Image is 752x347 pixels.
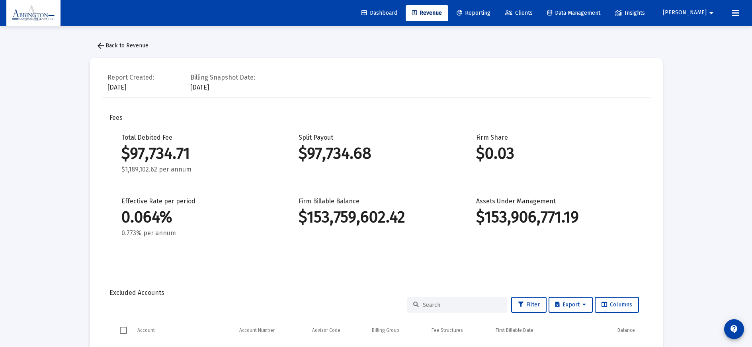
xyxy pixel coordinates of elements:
mat-icon: arrow_drop_down [707,5,716,21]
td: Column Billing Group [368,321,427,340]
div: Effective Rate per period [121,197,275,237]
div: Assets Under Management [476,197,630,237]
button: Back to Revenue [90,38,155,54]
span: Data Management [547,10,600,16]
div: $97,734.71 [121,150,275,158]
div: Fee Structures [432,327,463,333]
div: $153,906,771.19 [476,213,630,221]
div: 0.773% per annum [121,229,275,237]
img: Dashboard [12,5,55,21]
div: Balance [617,327,635,333]
input: Search [423,302,501,308]
div: Firm Billable Balance [299,197,452,237]
div: Split Payout [299,134,452,173]
div: Billing Group [372,327,399,333]
div: 0.064% [121,213,275,221]
a: Reporting [450,5,497,21]
a: Clients [499,5,539,21]
div: First Billable Date [496,327,533,333]
div: $97,734.68 [299,150,452,158]
a: Dashboard [355,5,404,21]
div: Billing Snapshot Date: [190,74,255,82]
button: [PERSON_NAME] [653,5,726,21]
span: Columns [602,301,632,308]
span: Clients [505,10,533,16]
div: Report Created: [107,74,154,82]
td: Column Account Number [235,321,308,340]
td: Column Fee Structures [428,321,492,340]
span: Export [555,301,586,308]
div: $0.03 [476,150,630,158]
mat-icon: contact_support [729,324,739,334]
div: [DATE] [190,72,255,92]
div: Firm Share [476,134,630,173]
a: Data Management [541,5,607,21]
div: Select all [120,327,127,334]
span: Dashboard [361,10,397,16]
div: Excluded Accounts [109,289,643,297]
button: Export [549,297,593,313]
span: Reporting [457,10,490,16]
td: Column First Billable Date [492,321,578,340]
button: Columns [595,297,639,313]
td: Column Balance [578,321,639,340]
div: Total Debited Fee [121,134,275,173]
div: $1,189,102.62 per annum [121,166,275,173]
span: [PERSON_NAME] [663,10,707,16]
span: Revenue [412,10,442,16]
span: Filter [518,301,540,308]
div: Account Number [239,327,275,333]
a: Revenue [406,5,448,21]
div: Fees [109,114,643,122]
td: Column Advisor Code [308,321,368,340]
div: [DATE] [107,72,154,92]
div: Account [137,327,155,333]
td: Column Account [133,321,235,340]
button: Filter [511,297,547,313]
div: Advisor Code [312,327,340,333]
span: Back to Revenue [96,42,148,49]
mat-icon: arrow_back [96,41,105,51]
div: $153,759,602.42 [299,213,452,221]
span: Insights [615,10,645,16]
a: Insights [609,5,651,21]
